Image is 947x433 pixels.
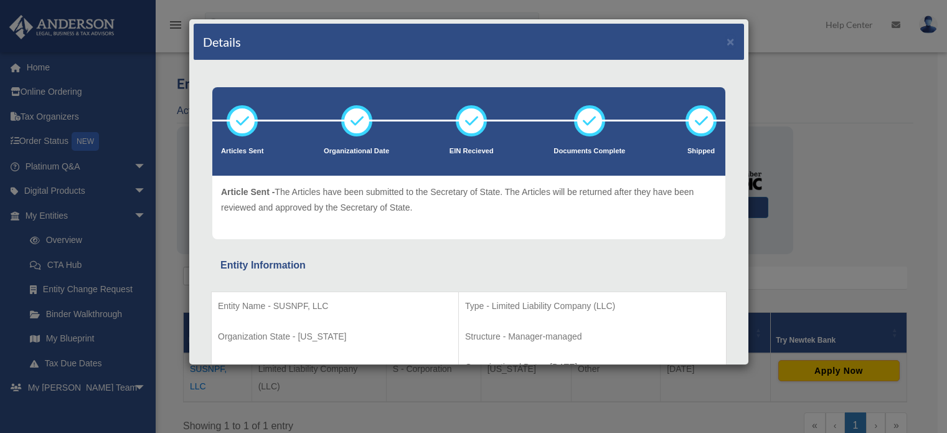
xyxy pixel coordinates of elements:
p: Structure - Manager-managed [465,329,720,345]
p: Organization State - [US_STATE] [218,329,452,345]
p: Type - Limited Liability Company (LLC) [465,298,720,314]
p: Entity Name - SUSNPF, LLC [218,298,452,314]
p: Organizational Date - [DATE] [465,359,720,375]
p: Organizational Date [324,145,389,158]
p: Shipped [686,145,717,158]
p: Documents Complete [554,145,625,158]
div: Entity Information [220,257,717,274]
button: × [727,35,735,48]
p: EIN Recieved [450,145,494,158]
p: Articles Sent [221,145,263,158]
span: Article Sent - [221,187,275,197]
p: The Articles have been submitted to the Secretary of State. The Articles will be returned after t... [221,184,717,215]
h4: Details [203,33,241,50]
